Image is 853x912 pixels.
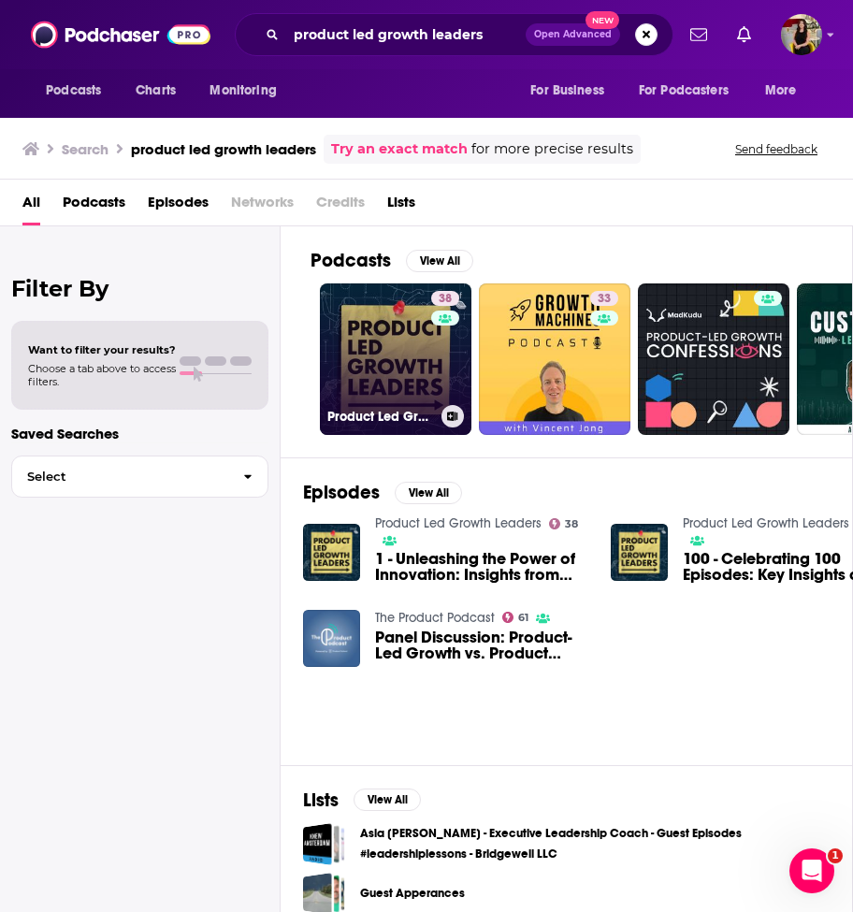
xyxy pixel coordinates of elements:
[517,73,628,109] button: open menu
[586,11,619,29] span: New
[387,187,415,225] a: Lists
[471,138,633,160] span: for more precise results
[730,141,823,157] button: Send feedback
[303,481,380,504] h2: Episodes
[28,343,176,356] span: Want to filter your results?
[627,73,756,109] button: open menu
[789,848,834,893] iframe: Intercom live chat
[31,17,210,52] img: Podchaser - Follow, Share and Rate Podcasts
[526,23,620,46] button: Open AdvancedNew
[196,73,300,109] button: open menu
[320,283,471,435] a: 38Product Led Growth Leaders
[62,140,108,158] h3: Search
[136,78,176,104] span: Charts
[123,73,187,109] a: Charts
[406,250,473,272] button: View All
[395,482,462,504] button: View All
[235,13,673,56] div: Search podcasts, credits, & more...
[11,425,268,442] p: Saved Searches
[598,290,611,309] span: 33
[730,19,759,51] a: Show notifications dropdown
[303,610,360,667] img: Panel Discussion: Product-Led Growth vs. Product Marketing
[63,187,125,225] a: Podcasts
[502,612,529,623] a: 61
[303,481,462,504] a: EpisodesView All
[375,551,588,583] a: 1 - Unleashing the Power of Innovation: Insights from Product Led Growth Leaders with 3Leaf's Tho...
[286,20,526,50] input: Search podcasts, credits, & more...
[303,789,421,812] a: ListsView All
[534,30,612,39] span: Open Advanced
[752,73,820,109] button: open menu
[316,187,365,225] span: Credits
[210,78,276,104] span: Monitoring
[22,187,40,225] a: All
[431,291,459,306] a: 38
[131,140,316,158] h3: product led growth leaders
[518,614,528,622] span: 61
[439,290,452,309] span: 38
[148,187,209,225] a: Episodes
[375,551,588,583] span: 1 - Unleashing the Power of Innovation: Insights from Product Led Growth Leaders with 3Leaf's [PE...
[765,78,797,104] span: More
[303,524,360,581] img: 1 - Unleashing the Power of Innovation: Insights from Product Led Growth Leaders with 3Leaf's Tho...
[683,19,715,51] a: Show notifications dropdown
[28,362,176,388] span: Choose a tab above to access filters.
[375,610,495,626] a: The Product Podcast
[828,848,843,863] span: 1
[781,14,822,55] img: User Profile
[46,78,101,104] span: Podcasts
[12,470,228,483] span: Select
[11,456,268,498] button: Select
[639,78,729,104] span: For Podcasters
[565,520,578,528] span: 38
[781,14,822,55] button: Show profile menu
[360,823,830,864] a: Asia [PERSON_NAME] - Executive Leadership Coach - Guest Episodes #leadershiplessons - Bridgewell LLC
[303,789,339,812] h2: Lists
[549,518,579,529] a: 38
[311,249,391,272] h2: Podcasts
[375,515,542,531] a: Product Led Growth Leaders
[327,409,434,425] h3: Product Led Growth Leaders
[781,14,822,55] span: Logged in as cassey
[11,275,268,302] h2: Filter By
[479,283,630,435] a: 33
[354,789,421,811] button: View All
[530,78,604,104] span: For Business
[303,823,345,865] a: Asia Bribiesca-Hedin - Executive Leadership Coach - Guest Episodes #leadershiplessons - Bridgewel...
[360,883,465,904] a: Guest Apperances
[33,73,125,109] button: open menu
[611,524,668,581] img: 100 - Celebrating 100 Episodes: Key Insights and Lessons from Product-Led Growth Leaders with 3Le...
[590,291,618,306] a: 33
[311,249,473,272] a: PodcastsView All
[331,138,468,160] a: Try an exact match
[231,187,294,225] span: Networks
[375,630,588,661] a: Panel Discussion: Product-Led Growth vs. Product Marketing
[683,515,849,531] a: Product Led Growth Leaders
